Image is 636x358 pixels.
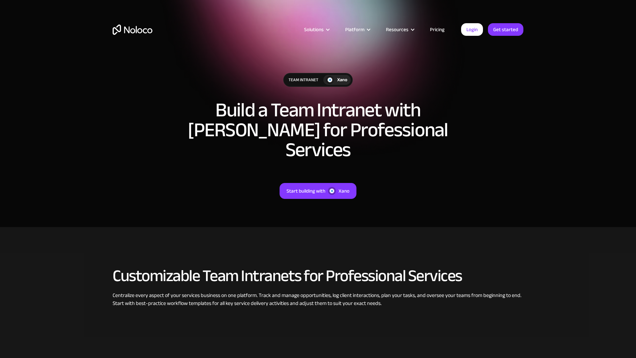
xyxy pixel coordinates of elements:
div: Centralize every aspect of your services business on one platform. Track and manage opportunities... [113,291,523,307]
div: Solutions [304,25,324,34]
div: Resources [378,25,422,34]
div: Xano [337,76,347,84]
h2: Customizable Team Intranets for Professional Services [113,267,523,285]
div: Platform [345,25,364,34]
div: Resources [386,25,408,34]
a: Pricing [422,25,453,34]
div: Xano [339,187,349,195]
div: Start building with [287,187,325,195]
div: Team Intranet [284,73,323,87]
h1: Build a Team Intranet with [PERSON_NAME] for Professional Services [169,100,467,160]
a: home [113,25,152,35]
div: Platform [337,25,378,34]
a: Get started [488,23,523,36]
div: Solutions [296,25,337,34]
a: Login [461,23,483,36]
a: Start building withXano [280,183,356,199]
